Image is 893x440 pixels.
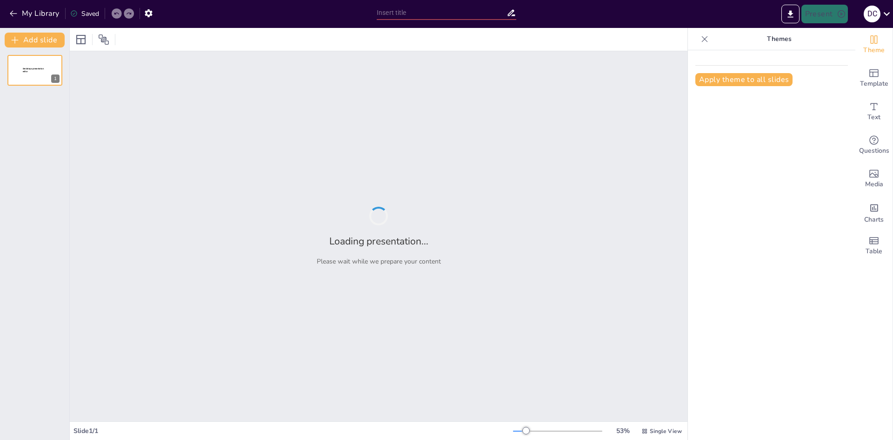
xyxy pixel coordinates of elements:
button: Add slide [5,33,65,47]
div: Change the overall theme [855,28,893,61]
div: Get real-time input from your audience [855,129,893,162]
span: Charts [864,215,884,225]
span: Media [865,179,883,190]
div: Add a table [855,229,893,263]
button: Apply theme to all slides [695,73,793,86]
p: Please wait while we prepare your content [317,257,441,266]
span: Sendsteps presentation editor [23,68,44,73]
div: Add charts and graphs [855,196,893,229]
div: d c [864,6,880,22]
span: Questions [859,146,889,156]
input: Insert title [377,6,506,20]
button: My Library [7,6,63,21]
button: d c [864,5,880,23]
div: Layout [73,32,88,47]
span: Theme [863,45,885,55]
div: Add images, graphics, shapes or video [855,162,893,196]
div: Add ready made slides [855,61,893,95]
span: Position [98,34,109,45]
div: Saved [70,9,99,18]
button: Export to PowerPoint [781,5,800,23]
h2: Loading presentation... [329,235,428,248]
p: Themes [712,28,846,50]
div: 1 [51,74,60,83]
span: Template [860,79,888,89]
span: Table [866,246,882,257]
div: Add text boxes [855,95,893,129]
span: Text [867,112,880,122]
div: 53 % [612,426,634,435]
button: Present [801,5,848,23]
span: Single View [650,427,682,435]
div: 1 [7,55,62,86]
div: Slide 1 / 1 [73,426,513,435]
